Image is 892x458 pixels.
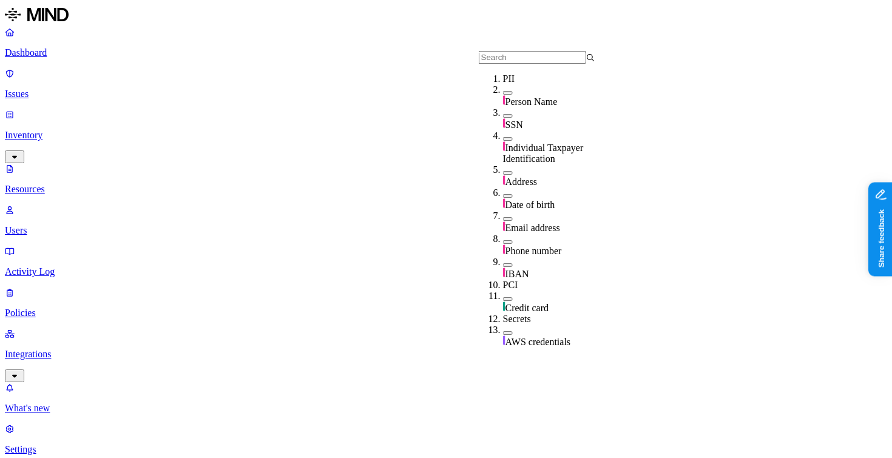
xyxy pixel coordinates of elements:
[503,143,584,164] span: Individual Taxpayer Identification
[5,204,887,236] a: Users
[5,328,887,380] a: Integrations
[5,444,887,455] p: Settings
[505,200,555,210] span: Date of birth
[505,337,571,347] span: AWS credentials
[505,246,562,256] span: Phone number
[505,223,560,233] span: Email address
[503,221,505,231] img: pii-line.svg
[5,184,887,195] p: Resources
[503,244,505,254] img: pii-line.svg
[5,349,887,360] p: Integrations
[5,246,887,277] a: Activity Log
[503,301,505,311] img: pci-line.svg
[5,68,887,99] a: Issues
[503,335,505,345] img: secret-line.svg
[505,120,523,130] span: SSN
[505,177,537,187] span: Address
[503,268,505,277] img: pii-line.svg
[505,96,558,107] span: Person Name
[503,73,620,84] div: PII
[5,89,887,99] p: Issues
[5,308,887,318] p: Policies
[5,130,887,141] p: Inventory
[503,175,505,185] img: pii-line.svg
[503,314,620,325] div: Secrets
[5,287,887,318] a: Policies
[503,280,620,291] div: PCI
[5,27,887,58] a: Dashboard
[503,198,505,208] img: pii-line.svg
[5,382,887,414] a: What's new
[5,423,887,455] a: Settings
[479,51,586,64] input: Search
[5,225,887,236] p: Users
[505,269,529,279] span: IBAN
[505,303,549,313] span: Credit card
[5,163,887,195] a: Resources
[5,403,887,414] p: What's new
[5,5,887,27] a: MIND
[5,109,887,161] a: Inventory
[5,266,887,277] p: Activity Log
[5,5,69,24] img: MIND
[503,95,505,105] img: pii-line.svg
[5,47,887,58] p: Dashboard
[503,141,505,151] img: pii-line.svg
[503,118,505,128] img: pii-line.svg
